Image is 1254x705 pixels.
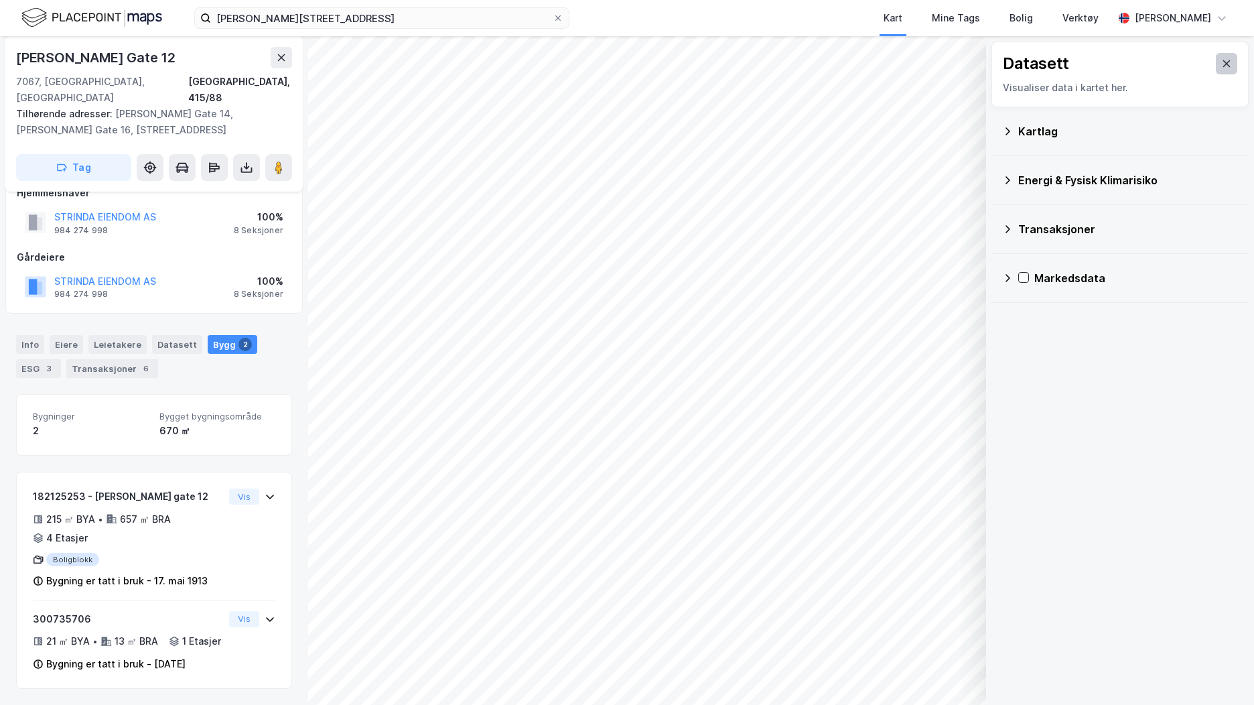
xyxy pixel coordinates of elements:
div: Eiere [50,335,83,354]
div: 100% [234,209,283,225]
div: Leietakere [88,335,147,354]
div: 300735706 [33,611,224,627]
div: Verktøy [1062,10,1099,26]
div: 7067, [GEOGRAPHIC_DATA], [GEOGRAPHIC_DATA] [16,74,188,106]
span: Tilhørende adresser: [16,108,115,119]
div: Kontrollprogram for chat [1187,641,1254,705]
div: Mine Tags [932,10,980,26]
div: 8 Seksjoner [234,225,283,236]
div: Kart [884,10,902,26]
div: 215 ㎡ BYA [46,511,95,527]
div: ESG [16,359,61,378]
div: Transaksjoner [66,359,158,378]
div: 100% [234,273,283,290]
div: • [92,636,98,647]
div: 4 Etasjer [46,530,88,546]
div: Hjemmelshaver [17,185,291,201]
span: Bygninger [33,411,149,422]
div: 657 ㎡ BRA [120,511,171,527]
div: 13 ㎡ BRA [115,633,158,649]
div: Bygning er tatt i bruk - 17. mai 1913 [46,573,208,589]
div: Bygning er tatt i bruk - [DATE] [46,656,186,672]
div: 6 [139,362,153,375]
div: Energi & Fysisk Klimarisiko [1018,172,1238,188]
button: Vis [229,611,259,627]
div: 2 [238,338,252,351]
img: logo.f888ab2527a4732fd821a326f86c7f29.svg [21,6,162,29]
div: [PERSON_NAME] [1135,10,1211,26]
div: Transaksjoner [1018,221,1238,237]
div: 182125253 - [PERSON_NAME] gate 12 [33,489,224,505]
div: 984 274 998 [54,225,108,236]
div: 1 Etasjer [182,633,221,649]
div: 984 274 998 [54,289,108,300]
div: 670 ㎡ [159,423,275,439]
div: Bygg [208,335,257,354]
div: Datasett [152,335,202,354]
div: Markedsdata [1034,270,1238,286]
input: Søk på adresse, matrikkel, gårdeiere, leietakere eller personer [211,8,553,28]
button: Vis [229,489,259,505]
div: • [98,514,103,525]
span: Bygget bygningsområde [159,411,275,422]
div: 3 [42,362,56,375]
div: [GEOGRAPHIC_DATA], 415/88 [188,74,292,106]
iframe: Chat Widget [1187,641,1254,705]
div: Bolig [1009,10,1033,26]
div: 8 Seksjoner [234,289,283,300]
div: 21 ㎡ BYA [46,633,90,649]
div: Info [16,335,44,354]
div: Datasett [1003,53,1069,74]
div: [PERSON_NAME] Gate 14, [PERSON_NAME] Gate 16, [STREET_ADDRESS] [16,106,281,138]
div: [PERSON_NAME] Gate 12 [16,47,178,68]
div: Visualiser data i kartet her. [1003,80,1237,96]
div: 2 [33,423,149,439]
div: Kartlag [1018,123,1238,139]
button: Tag [16,154,131,181]
div: Gårdeiere [17,249,291,265]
